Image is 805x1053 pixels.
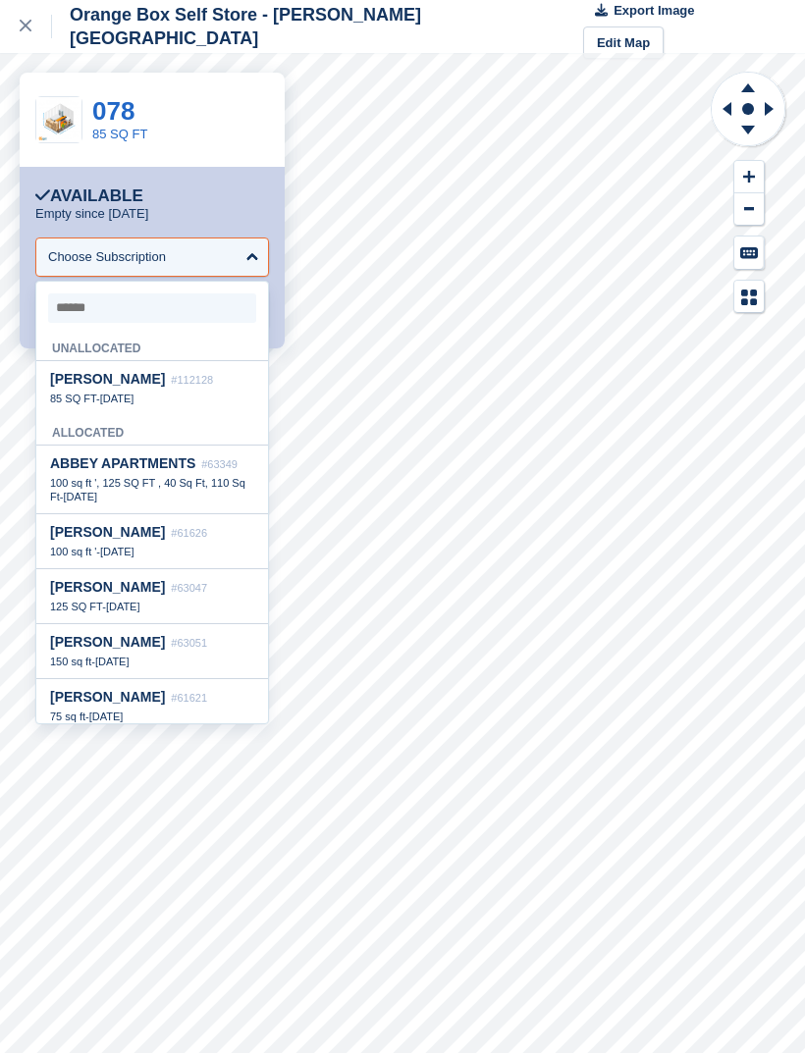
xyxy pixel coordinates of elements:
div: Available [35,186,143,206]
span: #63051 [171,637,207,649]
span: #61621 [171,692,207,704]
span: [DATE] [100,546,134,557]
span: [PERSON_NAME] [50,689,165,705]
button: Zoom Out [734,193,764,226]
span: ABBEY APARTMENTS [50,455,195,471]
button: Keyboard Shortcuts [734,237,764,269]
span: [DATE] [100,393,134,404]
div: Unallocated [36,331,268,361]
span: #63349 [201,458,238,470]
span: [DATE] [89,711,124,722]
span: 75 sq ft [50,711,85,722]
a: Edit Map [583,26,664,59]
div: - [50,655,254,668]
div: - [50,545,254,558]
div: Allocated [36,415,268,446]
span: [DATE] [106,601,140,612]
span: #61626 [171,527,207,539]
span: [PERSON_NAME] [50,524,165,540]
button: Zoom In [734,161,764,193]
span: Export Image [614,1,694,21]
span: [DATE] [95,656,130,667]
div: Orange Box Self Store - [PERSON_NAME][GEOGRAPHIC_DATA] [52,3,583,50]
button: Map Legend [734,281,764,313]
span: 150 sq ft [50,656,91,667]
div: - [50,710,254,723]
span: #63047 [171,582,207,594]
span: [DATE] [63,491,97,502]
a: 85 SQ FT [92,127,147,141]
p: Empty since [DATE] [35,206,148,222]
span: 100 sq ft ' [50,546,96,557]
span: 100 sq ft ', 125 SQ FT , 40 Sq Ft, 110 Sq Ft [50,477,245,502]
span: 85 SQ FT [50,393,96,404]
span: [PERSON_NAME] [50,579,165,595]
div: Choose Subscription [48,247,166,267]
div: - [50,392,254,405]
span: [PERSON_NAME] [50,634,165,650]
span: [PERSON_NAME] [50,371,165,387]
div: - [50,600,254,613]
div: - [50,476,254,503]
img: 85sqft.jpg [36,97,81,142]
span: 125 SQ FT [50,601,102,612]
a: 078 [92,96,134,126]
span: #112128 [171,374,213,386]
